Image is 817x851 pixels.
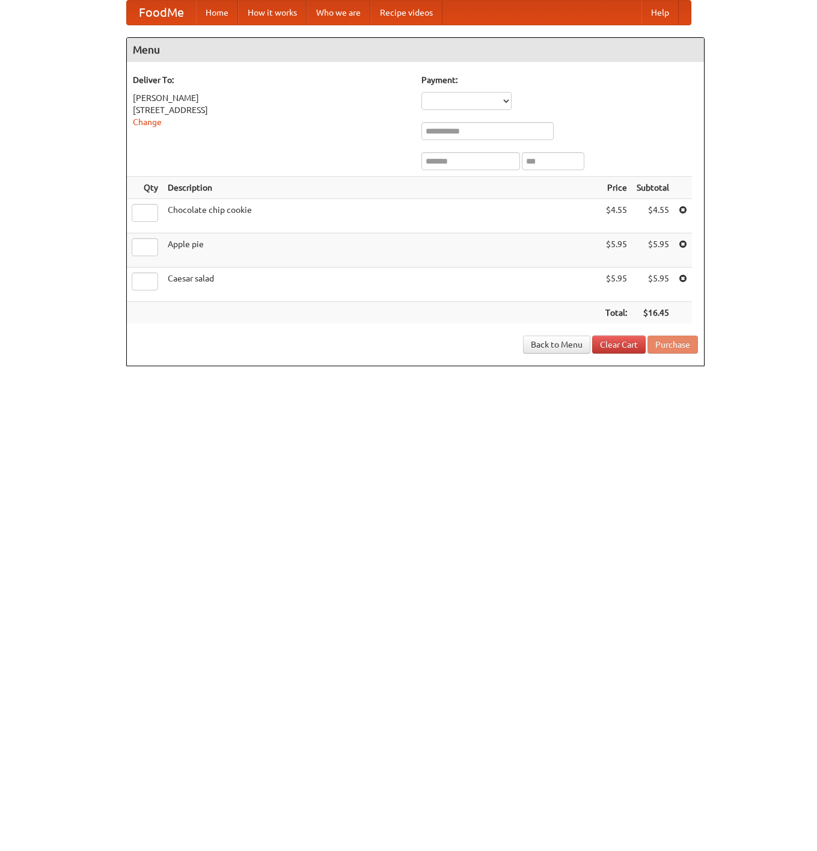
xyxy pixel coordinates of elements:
[163,233,601,268] td: Apple pie
[647,336,698,354] button: Purchase
[632,268,674,302] td: $5.95
[601,268,632,302] td: $5.95
[163,268,601,302] td: Caesar salad
[632,177,674,199] th: Subtotal
[307,1,370,25] a: Who we are
[632,199,674,233] td: $4.55
[163,199,601,233] td: Chocolate chip cookie
[592,336,646,354] a: Clear Cart
[238,1,307,25] a: How it works
[523,336,590,354] a: Back to Menu
[632,302,674,324] th: $16.45
[641,1,679,25] a: Help
[370,1,442,25] a: Recipe videos
[133,104,409,116] div: [STREET_ADDRESS]
[196,1,238,25] a: Home
[632,233,674,268] td: $5.95
[421,74,698,86] h5: Payment:
[601,177,632,199] th: Price
[601,302,632,324] th: Total:
[127,177,163,199] th: Qty
[133,117,162,127] a: Change
[133,74,409,86] h5: Deliver To:
[601,199,632,233] td: $4.55
[127,1,196,25] a: FoodMe
[163,177,601,199] th: Description
[601,233,632,268] td: $5.95
[133,92,409,104] div: [PERSON_NAME]
[127,38,704,62] h4: Menu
